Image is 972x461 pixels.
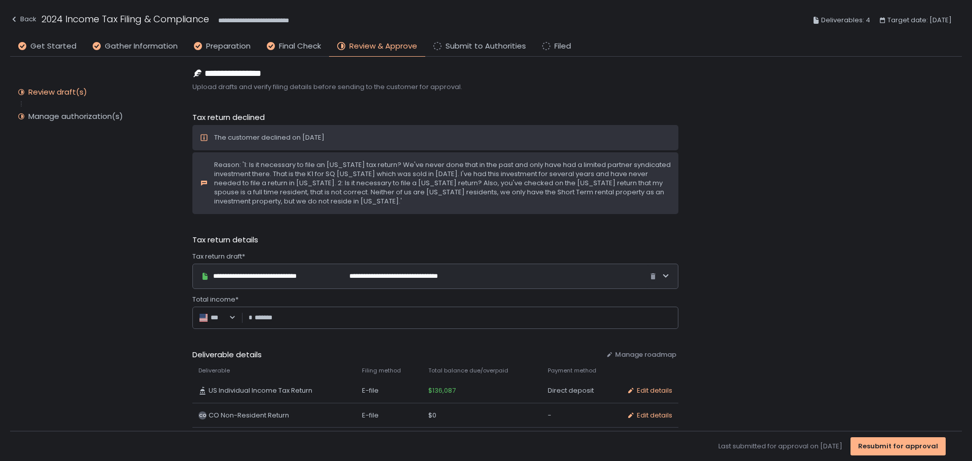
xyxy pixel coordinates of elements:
[192,252,245,261] span: Tax return draft*
[224,313,228,323] input: Search for option
[858,442,938,451] div: Resubmit for approval
[192,349,598,361] span: Deliverable details
[349,40,417,52] span: Review & Approve
[362,386,416,395] div: E-file
[209,411,289,420] span: CO Non-Resident Return
[850,437,946,455] button: Resubmit for approval
[192,112,265,123] span: Tax return declined
[627,411,672,420] button: Edit details
[428,411,436,420] span: $0
[606,350,676,359] button: Manage roadmap
[209,386,312,395] span: US Individual Income Tax Return
[28,87,87,97] div: Review draft(s)
[192,295,238,304] span: Total income*
[445,40,526,52] span: Submit to Authorities
[10,12,36,29] button: Back
[28,111,123,121] div: Manage authorization(s)
[214,160,671,206] div: Reason: '1: Is it necessary to file an [US_STATE] tax return? We've never done that in the past a...
[548,411,551,420] span: -
[105,40,178,52] span: Gather Information
[192,234,258,246] span: Tax return details
[627,386,672,395] button: Edit details
[554,40,571,52] span: Filed
[821,14,870,26] span: Deliverables: 4
[548,386,594,395] span: Direct deposit
[42,12,209,26] h1: 2024 Income Tax Filing & Compliance
[198,313,236,323] div: Search for option
[30,40,76,52] span: Get Started
[10,13,36,25] div: Back
[615,350,676,359] span: Manage roadmap
[718,442,842,451] span: Last submitted for approval on [DATE]
[279,40,321,52] span: Final Check
[214,133,325,142] div: The customer declined on [DATE]
[192,82,678,92] span: Upload drafts and verify filing details before sending to the customer for approval.
[428,367,508,374] span: Total balance due/overpaid
[428,386,456,395] span: $136,087
[206,40,251,52] span: Preparation
[548,367,596,374] span: Payment method
[198,367,230,374] span: Deliverable
[362,411,416,420] div: E-file
[887,14,952,26] span: Target date: [DATE]
[362,367,401,374] span: Filing method
[199,412,207,418] text: CO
